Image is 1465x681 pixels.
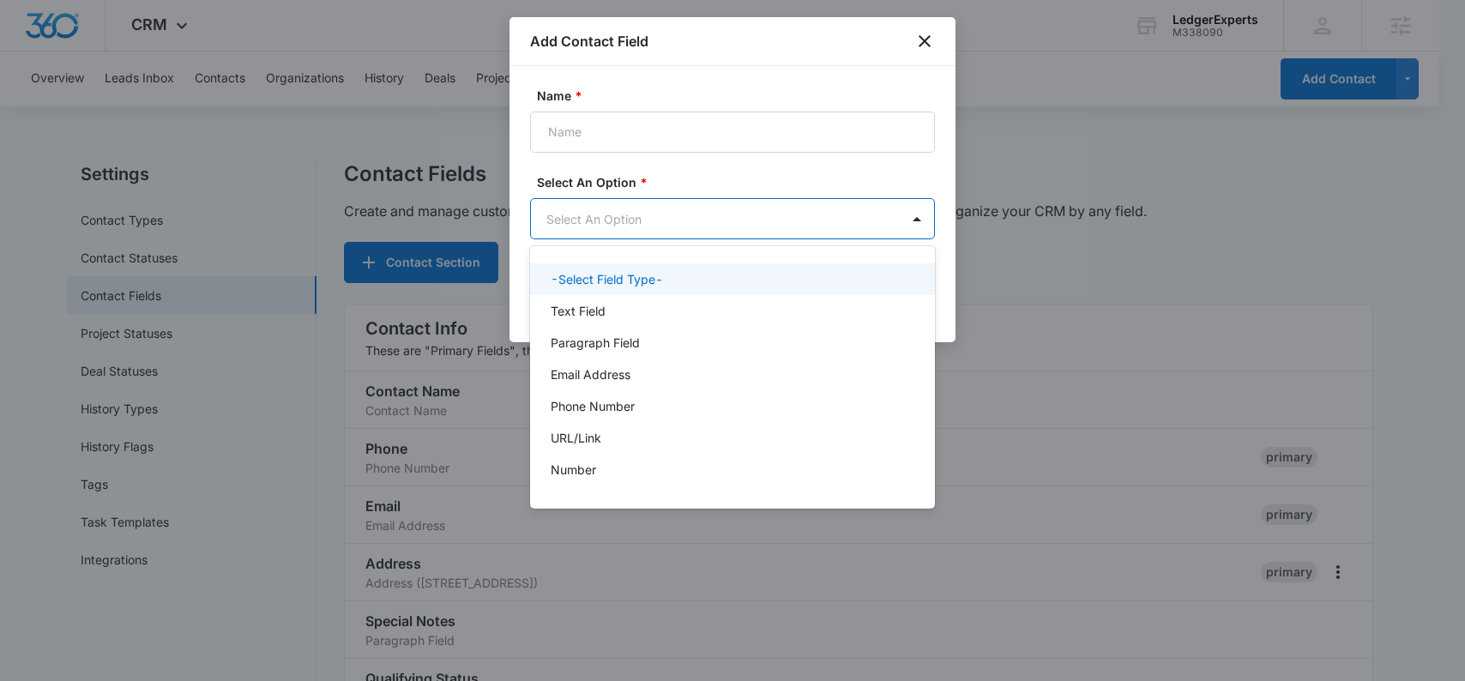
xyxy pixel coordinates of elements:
[551,397,635,415] p: Phone Number
[551,461,596,479] p: Number
[551,365,630,383] p: Email Address
[551,334,640,352] p: Paragraph Field
[551,492,602,510] p: Currency
[551,302,606,320] p: Text Field
[551,270,663,288] p: -Select Field Type-
[551,429,601,447] p: URL/Link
